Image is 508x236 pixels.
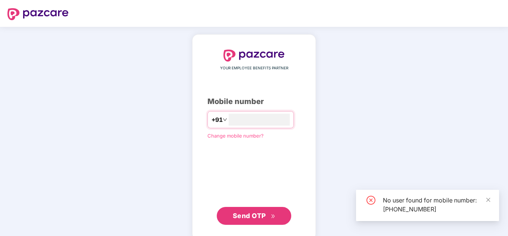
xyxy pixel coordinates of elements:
[212,115,223,125] span: +91
[271,214,276,219] span: double-right
[223,50,285,62] img: logo
[486,197,491,202] span: close
[223,117,227,122] span: down
[220,65,288,71] span: YOUR EMPLOYEE BENEFITS PARTNER
[366,196,375,205] span: close-circle
[7,8,69,20] img: logo
[233,212,266,220] span: Send OTP
[217,207,291,225] button: Send OTPdouble-right
[383,196,490,214] div: No user found for mobile number: [PHONE_NUMBER]
[207,133,264,139] a: Change mobile number?
[207,96,301,107] div: Mobile number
